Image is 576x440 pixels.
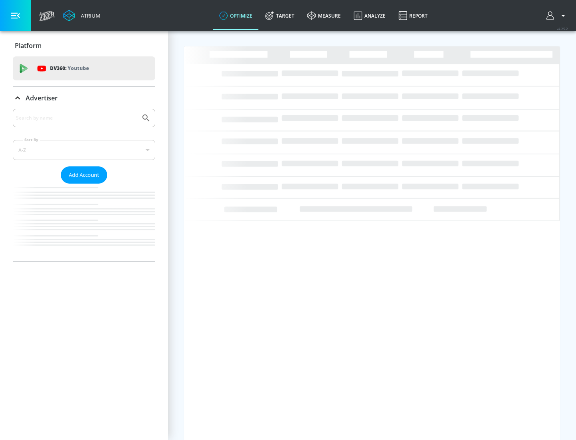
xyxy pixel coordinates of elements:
a: optimize [213,1,259,30]
a: measure [301,1,347,30]
p: DV360: [50,64,89,73]
p: Youtube [68,64,89,72]
div: Atrium [78,12,100,19]
input: Search by name [16,113,137,123]
a: Report [392,1,434,30]
a: Atrium [63,10,100,22]
span: v 4.25.2 [557,26,568,31]
a: Target [259,1,301,30]
div: A-Z [13,140,155,160]
label: Sort By [23,137,40,142]
p: Advertiser [26,94,58,102]
p: Platform [15,41,42,50]
div: DV360: Youtube [13,56,155,80]
span: Add Account [69,170,99,180]
div: Advertiser [13,87,155,109]
div: Advertiser [13,109,155,261]
div: Platform [13,34,155,57]
a: Analyze [347,1,392,30]
nav: list of Advertiser [13,184,155,261]
button: Add Account [61,166,107,184]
